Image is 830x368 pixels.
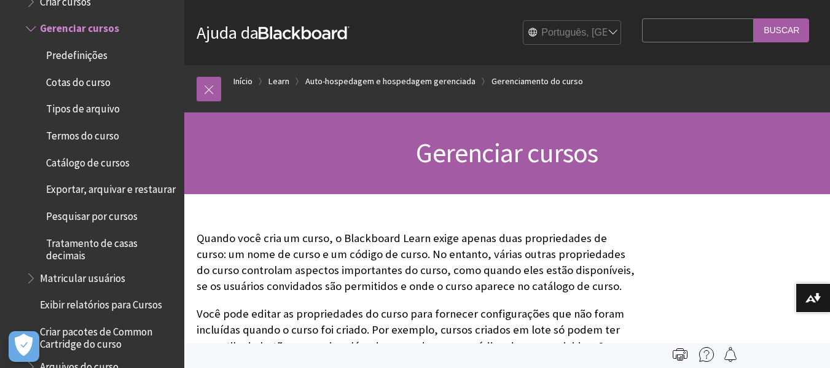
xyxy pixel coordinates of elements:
[416,136,598,170] span: Gerenciar cursos
[268,74,289,89] a: Learn
[491,74,583,89] a: Gerenciamento do curso
[40,268,125,284] span: Matricular usuários
[46,45,108,61] span: Predefinições
[46,152,130,169] span: Catálogo de cursos
[20,32,29,42] img: website_grey.svg
[46,179,176,195] span: Exportar, arquivar e restaurar
[65,72,94,80] div: Domínio
[523,21,622,45] select: Site Language Selector
[46,206,138,222] span: Pesquisar por cursos
[699,347,714,362] img: More help
[233,74,253,89] a: Início
[259,26,350,39] strong: Blackboard
[46,233,176,262] span: Tratamento de casas decimais
[673,347,687,362] img: Print
[723,347,738,362] img: Follow this page
[305,74,476,89] a: Auto-hospedagem e hospedagem gerenciada
[197,230,636,295] p: Quando você cria um curso, o Blackboard Learn exige apenas duas propriedades de curso: um nome de...
[20,20,29,29] img: logo_orange.svg
[143,72,197,80] div: Palavras-chave
[130,71,139,81] img: tab_keywords_by_traffic_grey.svg
[46,125,119,142] span: Termos do curso
[34,20,60,29] div: v 4.0.25
[46,99,120,115] span: Tipos de arquivo
[40,321,176,350] span: Criar pacotes de Common Cartridge do curso
[9,331,39,362] button: Abrir preferências
[754,18,809,42] input: Buscar
[46,72,111,88] span: Cotas do curso
[40,295,162,311] span: Exibir relatórios para Cursos
[40,18,119,35] span: Gerenciar cursos
[197,22,350,44] a: Ajuda daBlackboard
[51,71,61,81] img: tab_domain_overview_orange.svg
[32,32,138,42] div: Domínio: [DOMAIN_NAME]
